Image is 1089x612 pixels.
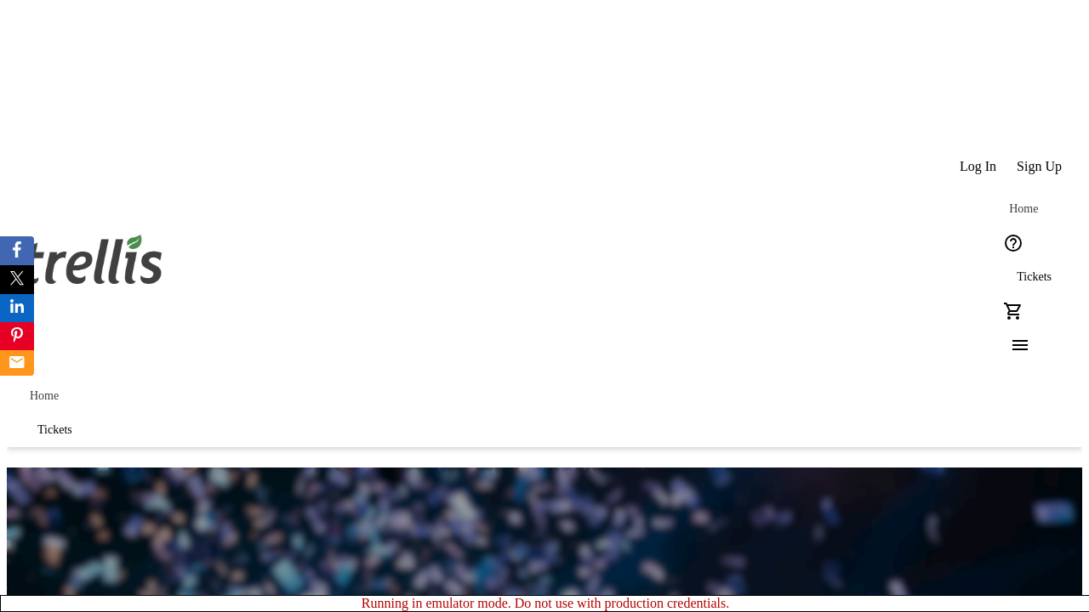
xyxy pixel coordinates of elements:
button: Log In [949,150,1006,184]
a: Tickets [17,413,93,447]
span: Log In [960,159,996,174]
button: Menu [996,328,1030,362]
button: Help [996,226,1030,260]
span: Home [30,389,59,403]
span: Sign Up [1017,159,1062,174]
a: Tickets [996,260,1072,294]
button: Sign Up [1006,150,1072,184]
a: Home [996,192,1051,226]
span: Tickets [37,423,72,437]
img: Orient E2E Organization PPp3Rdr7N0's Logo [17,216,168,301]
span: Home [1009,202,1038,216]
button: Cart [996,294,1030,328]
a: Home [17,379,71,413]
span: Tickets [1017,270,1052,284]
